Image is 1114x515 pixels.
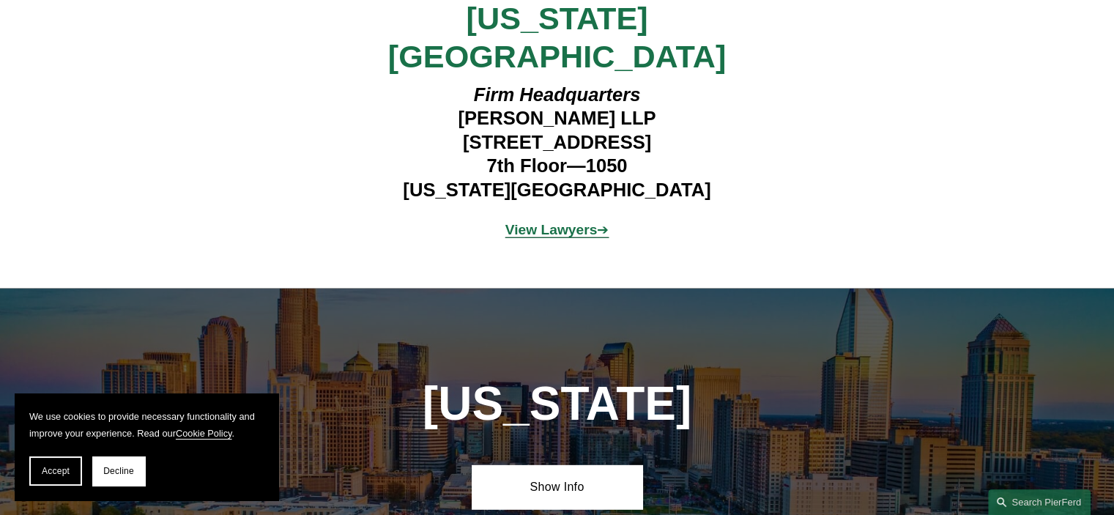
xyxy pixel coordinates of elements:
a: Show Info [472,465,642,509]
a: View Lawyers➔ [505,222,609,237]
span: ➔ [505,222,609,237]
button: Decline [92,456,145,486]
a: Search this site [988,489,1091,515]
span: Accept [42,466,70,476]
strong: View Lawyers [505,222,598,237]
span: [US_STATE][GEOGRAPHIC_DATA] [388,1,726,74]
p: We use cookies to provide necessary functionality and improve your experience. Read our . [29,408,264,442]
h4: [PERSON_NAME] LLP [STREET_ADDRESS] 7th Floor—1050 [US_STATE][GEOGRAPHIC_DATA] [344,83,770,201]
section: Cookie banner [15,393,278,500]
h1: [US_STATE] [344,377,770,431]
em: Firm Headquarters [474,84,641,105]
button: Accept [29,456,82,486]
a: Cookie Policy [176,428,232,439]
span: Decline [103,466,134,476]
